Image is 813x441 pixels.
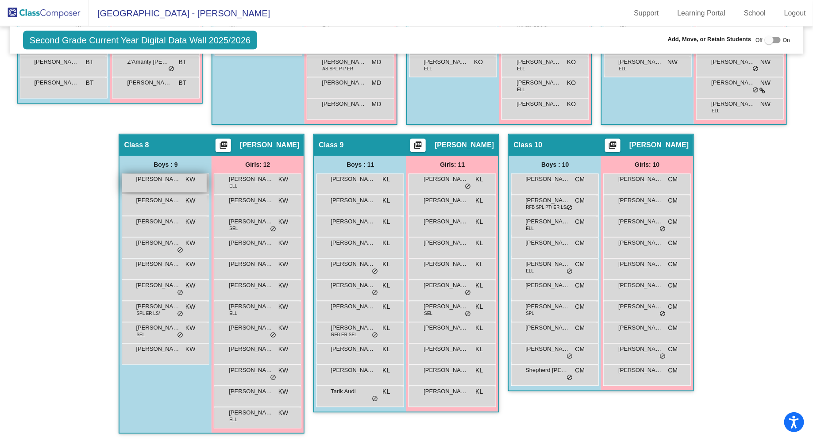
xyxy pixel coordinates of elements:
[424,324,468,333] span: [PERSON_NAME]
[136,260,180,269] span: [PERSON_NAME]
[23,31,258,50] span: Second Grade Current Year Digital Data Wall 2025/2026
[410,139,426,152] button: Print Students Details
[218,141,229,153] mat-icon: picture_as_pdf
[372,396,378,403] span: do_not_disturb_alt
[424,303,468,311] span: [PERSON_NAME]
[525,303,570,311] span: [PERSON_NAME]
[668,366,678,376] span: CM
[319,141,343,150] span: Class 9
[667,58,678,67] span: NW
[322,65,353,72] span: AS SPL PT/ ER
[575,175,585,184] span: CM
[618,196,663,205] span: [PERSON_NAME]
[424,281,468,290] span: [PERSON_NAME]
[372,58,381,67] span: MD
[331,281,375,290] span: [PERSON_NAME] [PERSON_NAME]
[575,260,585,269] span: CM
[136,303,180,311] span: [PERSON_NAME]
[516,100,561,109] span: [PERSON_NAME]
[737,6,773,20] a: School
[331,218,375,226] span: [PERSON_NAME]
[711,100,755,109] span: [PERSON_NAME]
[278,345,289,354] span: KW
[136,218,180,226] span: [PERSON_NAME]
[278,239,289,248] span: KW
[424,218,468,226] span: [PERSON_NAME]
[127,58,171,66] span: Z'Amanty [PERSON_NAME]
[229,345,273,354] span: [PERSON_NAME]
[185,175,196,184] span: KW
[670,6,733,20] a: Learning Portal
[382,387,390,397] span: KL
[216,139,231,152] button: Print Students Details
[618,260,663,269] span: [PERSON_NAME]
[331,175,375,184] span: [PERSON_NAME]
[136,324,180,333] span: [PERSON_NAME]
[86,79,94,88] span: BT
[177,247,183,254] span: do_not_disturb_alt
[618,175,663,184] span: [PERSON_NAME]
[618,366,663,375] span: [PERSON_NAME]
[185,196,196,206] span: KW
[382,281,390,291] span: KL
[136,281,180,290] span: [PERSON_NAME]
[525,324,570,333] span: [PERSON_NAME]
[465,290,471,297] span: do_not_disturb_alt
[566,353,573,360] span: do_not_disturb_alt
[525,260,570,269] span: [PERSON_NAME]
[136,311,160,317] span: SPL ER LS/
[618,324,663,333] span: [PERSON_NAME]
[777,6,813,20] a: Logout
[270,375,276,382] span: do_not_disturb_alt
[566,205,573,212] span: do_not_disturb_alt
[668,218,678,227] span: CM
[322,58,366,66] span: [PERSON_NAME]
[475,303,483,312] span: KL
[525,218,570,226] span: [PERSON_NAME]
[575,345,585,354] span: CM
[185,239,196,248] span: KW
[618,239,663,248] span: [PERSON_NAME]
[525,196,570,205] span: [PERSON_NAME]
[229,387,273,396] span: [PERSON_NAME]
[465,311,471,318] span: do_not_disturb_alt
[474,58,483,67] span: KO
[475,196,483,206] span: KL
[435,141,494,150] span: [PERSON_NAME]
[668,281,678,291] span: CM
[712,108,720,115] span: ELL
[229,324,273,333] span: [PERSON_NAME]
[608,141,618,153] mat-icon: picture_as_pdf
[668,35,751,44] span: Add, Move, or Retain Students
[278,175,289,184] span: KW
[372,332,378,339] span: do_not_disturb_alt
[605,139,620,152] button: Print Students Details
[424,196,468,205] span: [PERSON_NAME]
[278,218,289,227] span: KW
[278,366,289,376] span: KW
[424,58,468,66] span: [PERSON_NAME]
[278,303,289,312] span: KW
[372,79,381,88] span: MD
[424,387,468,396] span: [PERSON_NAME]
[179,58,187,67] span: BT
[278,260,289,269] span: KW
[567,100,576,109] span: KO
[475,175,483,184] span: KL
[575,303,585,312] span: CM
[475,324,483,333] span: KL
[525,345,570,354] span: [PERSON_NAME]
[382,175,390,184] span: KL
[475,239,483,248] span: KL
[229,196,273,205] span: [PERSON_NAME]
[619,65,627,72] span: ELL
[136,196,180,205] span: [PERSON_NAME] [PERSON_NAME]
[575,281,585,291] span: CM
[668,196,678,206] span: CM
[424,366,468,375] span: [PERSON_NAME]
[382,324,390,333] span: KL
[278,387,289,397] span: KW
[124,141,149,150] span: Class 8
[424,311,432,317] span: SEL
[517,87,525,93] span: ELL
